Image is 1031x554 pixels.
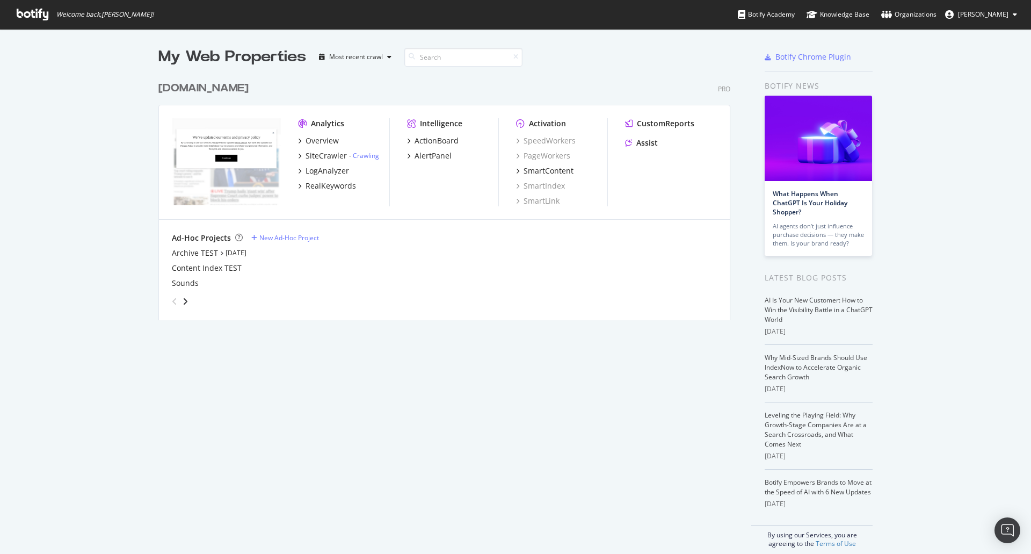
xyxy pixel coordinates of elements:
div: [DATE] [765,451,873,461]
a: Sounds [172,278,199,289]
a: Botify Chrome Plugin [765,52,851,62]
div: angle-right [181,296,189,307]
a: SiteCrawler- Crawling [298,150,379,161]
a: [DATE] [226,248,246,257]
a: Botify Empowers Brands to Move at the Speed of AI with 6 New Updates [765,478,872,497]
div: RealKeywords [306,181,356,191]
a: SmartIndex [516,181,565,191]
div: LogAnalyzer [306,166,349,176]
div: Activation [529,118,566,129]
div: My Web Properties [158,46,306,68]
img: What Happens When ChatGPT Is Your Holiday Shopper? [765,96,872,181]
div: [DATE] [765,384,873,394]
a: SpeedWorkers [516,135,576,146]
div: Analytics [311,118,344,129]
div: Latest Blog Posts [765,272,873,284]
a: SmartLink [516,196,560,206]
div: Botify Academy [738,9,795,20]
a: Content Index TEST [172,263,242,274]
a: New Ad-Hoc Project [251,233,319,242]
div: [DATE] [765,499,873,509]
div: AI agents don’t just influence purchase decisions — they make them. Is your brand ready? [773,222,864,248]
a: What Happens When ChatGPT Is Your Holiday Shopper? [773,189,847,217]
div: By using our Services, you are agreeing to the [751,525,873,548]
div: Knowledge Base [807,9,869,20]
div: - [349,151,379,160]
div: New Ad-Hoc Project [259,233,319,242]
a: ActionBoard [407,135,459,146]
a: Archive TEST [172,248,218,258]
div: Overview [306,135,339,146]
a: AI Is Your New Customer: How to Win the Visibility Battle in a ChatGPT World [765,296,873,324]
a: AlertPanel [407,150,452,161]
a: SmartContent [516,166,573,176]
div: ActionBoard [415,135,459,146]
button: Most recent crawl [315,48,396,66]
a: PageWorkers [516,150,570,161]
img: www.bbc.com [172,118,281,205]
div: angle-left [168,293,181,310]
a: [DOMAIN_NAME] [158,81,253,96]
div: Ad-Hoc Projects [172,233,231,243]
a: Terms of Use [816,539,856,548]
div: Botify news [765,80,873,92]
a: Leveling the Playing Field: Why Growth-Stage Companies Are at a Search Crossroads, and What Comes... [765,411,867,449]
div: SiteCrawler [306,150,347,161]
a: Assist [625,138,658,148]
a: LogAnalyzer [298,166,349,176]
div: Assist [636,138,658,148]
a: Overview [298,135,339,146]
div: SmartContent [524,166,573,176]
div: Most recent crawl [329,54,383,60]
div: AlertPanel [415,150,452,161]
div: Pro [718,84,730,93]
div: CustomReports [637,118,694,129]
a: RealKeywords [298,181,356,191]
div: Intelligence [420,118,462,129]
div: Organizations [881,9,936,20]
a: Why Mid-Sized Brands Should Use IndexNow to Accelerate Organic Search Growth [765,353,867,382]
div: grid [158,68,739,320]
div: [DOMAIN_NAME] [158,81,249,96]
div: [DATE] [765,327,873,336]
div: Botify Chrome Plugin [775,52,851,62]
span: Welcome back, [PERSON_NAME] ! [56,10,154,19]
a: Crawling [353,151,379,160]
input: Search [404,48,522,67]
div: Open Intercom Messenger [994,517,1020,543]
button: [PERSON_NAME] [936,6,1026,23]
a: CustomReports [625,118,694,129]
span: Colin Ingram [958,10,1008,19]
